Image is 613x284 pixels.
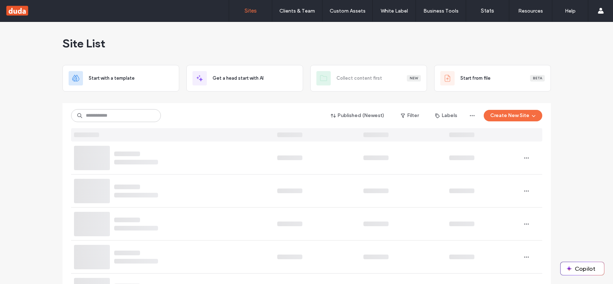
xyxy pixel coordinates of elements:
[460,75,491,82] span: Start from file
[62,65,179,92] div: Start with a template
[518,8,543,14] label: Resources
[213,75,264,82] span: Get a head start with AI
[394,110,426,121] button: Filter
[186,65,303,92] div: Get a head start with AI
[325,110,391,121] button: Published (Newest)
[484,110,542,121] button: Create New Site
[481,8,494,14] label: Stats
[530,75,545,82] div: Beta
[423,8,459,14] label: Business Tools
[434,65,551,92] div: Start from fileBeta
[381,8,408,14] label: White Label
[330,8,366,14] label: Custom Assets
[89,75,135,82] span: Start with a template
[407,75,421,82] div: New
[561,262,604,275] button: Copilot
[62,36,105,51] span: Site List
[565,8,576,14] label: Help
[429,110,464,121] button: Labels
[310,65,427,92] div: Collect content firstNew
[245,8,257,14] label: Sites
[279,8,315,14] label: Clients & Team
[336,75,382,82] span: Collect content first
